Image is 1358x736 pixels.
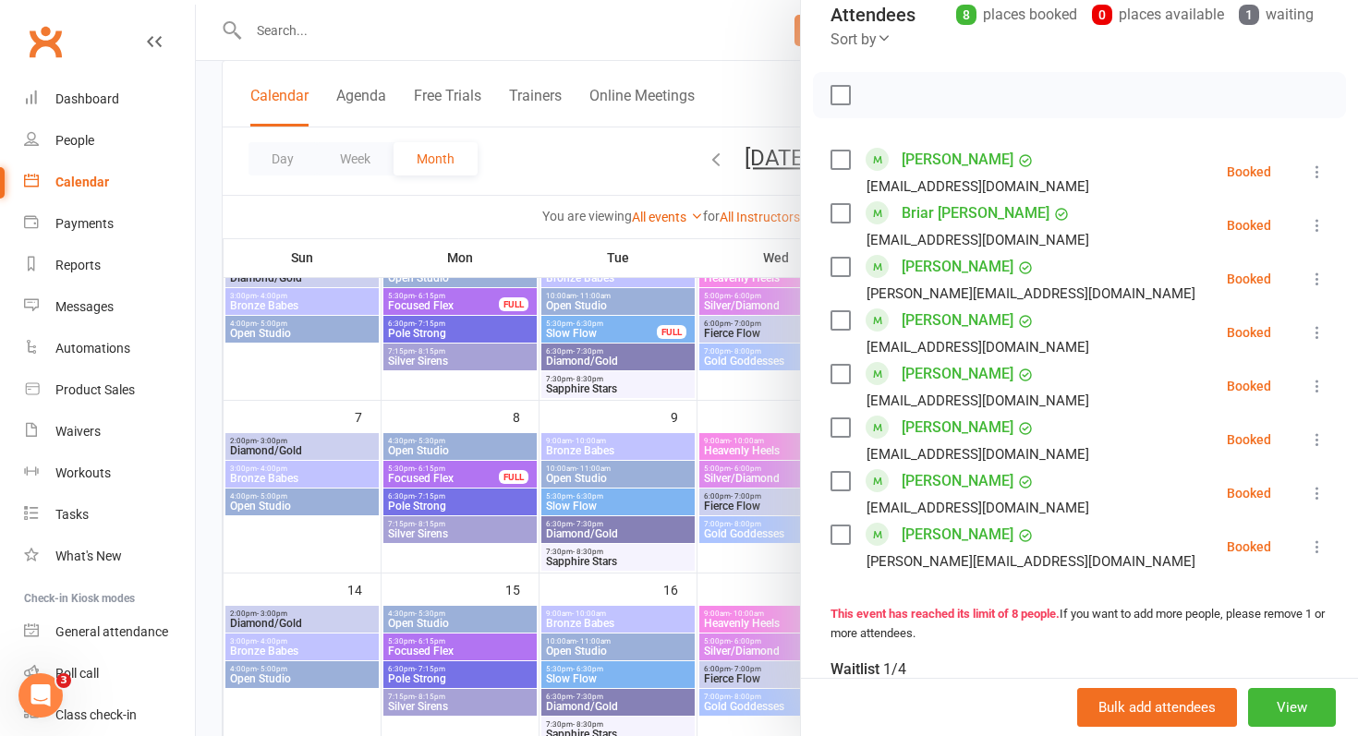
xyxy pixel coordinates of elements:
[831,2,915,28] div: Attendees
[902,199,1049,228] a: Briar [PERSON_NAME]
[24,694,195,736] a: Class kiosk mode
[55,507,89,522] div: Tasks
[55,175,109,189] div: Calendar
[55,341,130,356] div: Automations
[1227,272,1271,285] div: Booked
[1227,326,1271,339] div: Booked
[867,496,1089,520] div: [EMAIL_ADDRESS][DOMAIN_NAME]
[1227,380,1271,392] div: Booked
[1092,5,1112,25] div: 0
[55,707,137,722] div: Class check-in
[55,465,111,480] div: Workouts
[24,411,195,452] a: Waivers
[902,413,1013,442] a: [PERSON_NAME]
[867,389,1089,413] div: [EMAIL_ADDRESS][DOMAIN_NAME]
[831,605,1328,644] div: If you want to add more people, please remove 1 or more attendees.
[902,306,1013,335] a: [PERSON_NAME]
[1227,487,1271,500] div: Booked
[24,452,195,494] a: Workouts
[867,549,1195,573] div: [PERSON_NAME][EMAIL_ADDRESS][DOMAIN_NAME]
[55,666,99,681] div: Roll call
[902,252,1013,282] a: [PERSON_NAME]
[24,245,195,286] a: Reports
[55,91,119,106] div: Dashboard
[24,328,195,369] a: Automations
[1227,165,1271,178] div: Booked
[24,120,195,162] a: People
[24,611,195,653] a: General attendance kiosk mode
[24,494,195,536] a: Tasks
[55,382,135,397] div: Product Sales
[902,359,1013,389] a: [PERSON_NAME]
[55,133,94,148] div: People
[902,466,1013,496] a: [PERSON_NAME]
[902,145,1013,175] a: [PERSON_NAME]
[55,549,122,563] div: What's New
[867,282,1195,306] div: [PERSON_NAME][EMAIL_ADDRESS][DOMAIN_NAME]
[1239,2,1314,28] div: waiting
[831,657,906,682] div: Waitlist
[1227,433,1271,446] div: Booked
[1239,5,1259,25] div: 1
[867,175,1089,199] div: [EMAIL_ADDRESS][DOMAIN_NAME]
[902,520,1013,549] a: [PERSON_NAME]
[1092,2,1224,28] div: places available
[956,5,976,25] div: 8
[24,162,195,203] a: Calendar
[1248,688,1336,727] button: View
[55,258,101,272] div: Reports
[22,18,68,65] a: Clubworx
[24,369,195,411] a: Product Sales
[56,673,71,688] span: 3
[1227,540,1271,553] div: Booked
[883,657,906,682] div: 1/4
[24,203,195,245] a: Payments
[24,536,195,577] a: What's New
[1077,688,1237,727] button: Bulk add attendees
[867,442,1089,466] div: [EMAIL_ADDRESS][DOMAIN_NAME]
[18,673,63,718] iframe: Intercom live chat
[867,335,1089,359] div: [EMAIL_ADDRESS][DOMAIN_NAME]
[1227,219,1271,232] div: Booked
[24,653,195,694] a: Roll call
[24,286,195,328] a: Messages
[867,228,1089,252] div: [EMAIL_ADDRESS][DOMAIN_NAME]
[956,2,1077,28] div: places booked
[55,216,114,231] div: Payments
[55,624,168,639] div: General attendance
[55,299,114,314] div: Messages
[55,424,101,439] div: Waivers
[831,607,1060,621] strong: This event has reached its limit of 8 people.
[24,78,195,120] a: Dashboard
[831,28,891,52] div: Sort by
